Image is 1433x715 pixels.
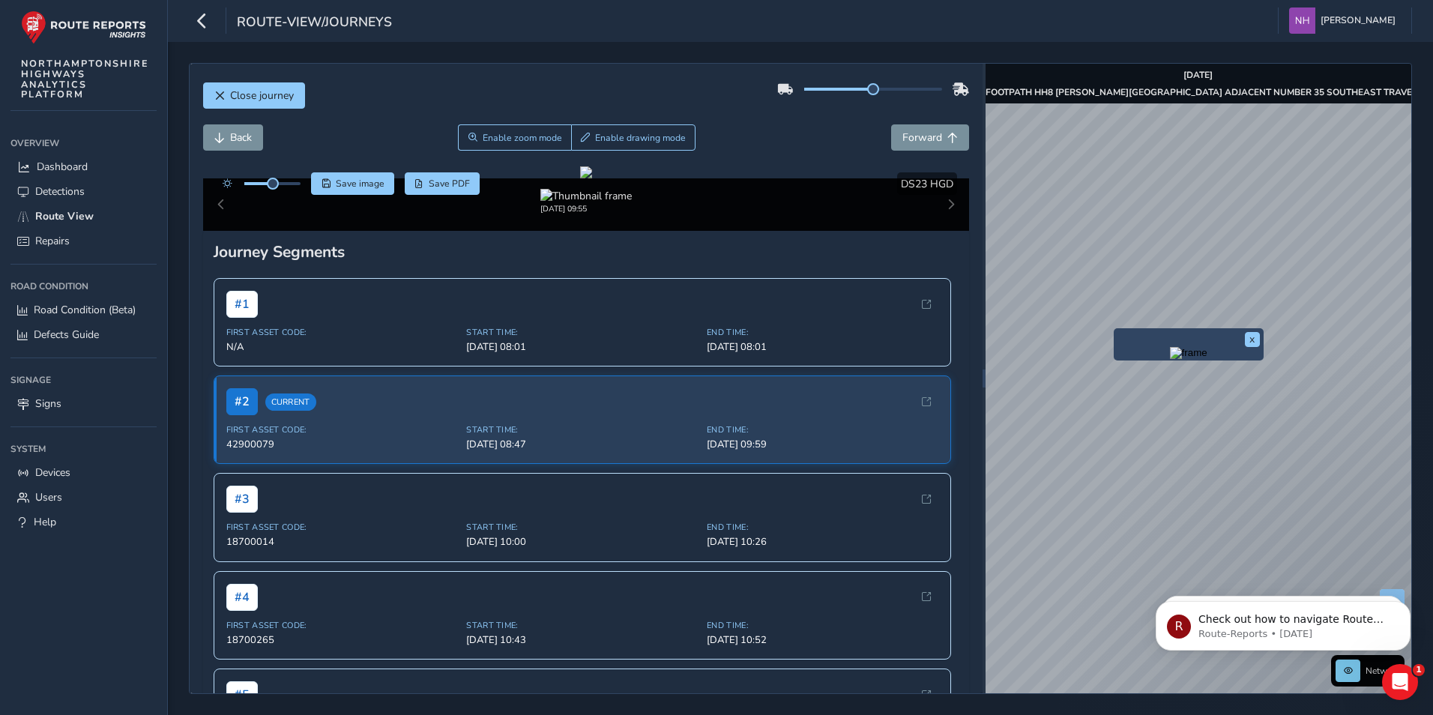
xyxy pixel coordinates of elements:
[10,510,157,534] a: Help
[707,535,938,549] span: [DATE] 10:26
[35,490,62,504] span: Users
[466,522,698,533] span: Start Time:
[21,58,149,100] span: NORTHAMPTONSHIRE HIGHWAYS ANALYTICS PLATFORM
[1245,332,1260,347] button: x
[34,303,136,317] span: Road Condition (Beta)
[891,124,969,151] button: Forward
[707,340,938,354] span: [DATE] 08:01
[237,13,392,34] span: route-view/journeys
[466,424,698,435] span: Start Time:
[10,154,157,179] a: Dashboard
[707,438,938,451] span: [DATE] 09:59
[1289,7,1315,34] img: diamond-layout
[466,327,698,338] span: Start Time:
[10,298,157,322] a: Road Condition (Beta)
[336,178,384,190] span: Save image
[466,620,698,631] span: Start Time:
[707,633,938,647] span: [DATE] 10:52
[10,369,157,391] div: Signage
[901,177,953,191] span: DS23 HGD
[35,465,70,480] span: Devices
[226,291,258,318] span: # 1
[226,340,458,354] span: N/A
[1413,664,1425,676] span: 1
[1170,347,1207,359] img: frame
[10,204,157,229] a: Route View
[10,132,157,154] div: Overview
[226,535,458,549] span: 18700014
[203,124,263,151] button: Back
[265,393,316,411] span: Current
[707,620,938,631] span: End Time:
[540,189,632,203] img: Thumbnail frame
[10,229,157,253] a: Repairs
[10,438,157,460] div: System
[226,388,258,415] span: # 2
[405,172,480,195] button: PDF
[540,203,632,214] div: [DATE] 09:55
[595,132,686,144] span: Enable drawing mode
[458,124,571,151] button: Zoom
[466,633,698,647] span: [DATE] 10:43
[226,522,458,533] span: First Asset Code:
[226,633,458,647] span: 18700265
[226,327,458,338] span: First Asset Code:
[707,327,938,338] span: End Time:
[311,172,394,195] button: Save
[226,584,258,611] span: # 4
[35,396,61,411] span: Signs
[466,535,698,549] span: [DATE] 10:00
[230,88,294,103] span: Close journey
[902,130,942,145] span: Forward
[230,130,252,145] span: Back
[1382,664,1418,700] iframe: Intercom live chat
[35,209,94,223] span: Route View
[483,132,562,144] span: Enable zoom mode
[707,424,938,435] span: End Time:
[707,522,938,533] span: End Time:
[226,681,258,708] span: # 5
[1289,7,1401,34] button: [PERSON_NAME]
[214,241,959,262] div: Journey Segments
[10,322,157,347] a: Defects Guide
[10,485,157,510] a: Users
[35,234,70,248] span: Repairs
[10,179,157,204] a: Detections
[37,160,88,174] span: Dashboard
[466,438,698,451] span: [DATE] 08:47
[226,486,258,513] span: # 3
[429,178,470,190] span: Save PDF
[226,620,458,631] span: First Asset Code:
[10,391,157,416] a: Signs
[203,82,305,109] button: Close journey
[1321,7,1396,34] span: [PERSON_NAME]
[571,124,696,151] button: Draw
[226,438,458,451] span: 42900079
[1183,69,1213,81] strong: [DATE]
[34,328,99,342] span: Defects Guide
[466,340,698,354] span: [DATE] 08:01
[1133,570,1433,675] iframe: Intercom notifications message
[34,515,56,529] span: Help
[226,424,458,435] span: First Asset Code:
[10,460,157,485] a: Devices
[10,275,157,298] div: Road Condition
[1117,347,1260,357] button: Preview frame
[21,10,146,44] img: rr logo
[35,184,85,199] span: Detections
